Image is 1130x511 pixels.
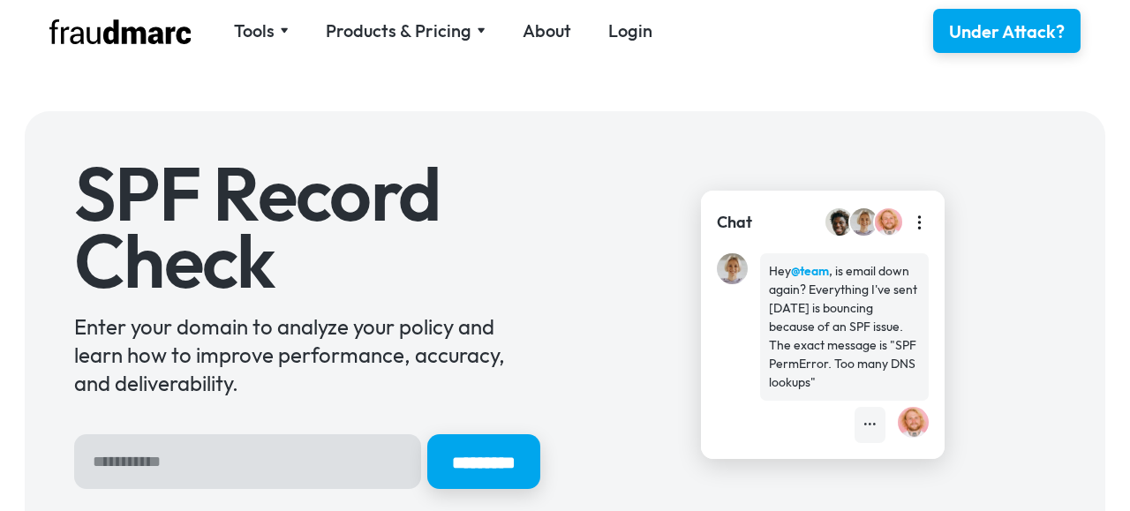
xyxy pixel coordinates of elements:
a: Login [608,19,652,43]
div: Enter your domain to analyze your policy and learn how to improve performance, accuracy, and deli... [74,312,540,397]
div: Tools [234,19,275,43]
div: Hey , is email down again? Everything I've sent [DATE] is bouncing because of an SPF issue. The e... [769,262,920,392]
h1: SPF Record Check [74,161,540,294]
a: About [523,19,571,43]
div: Under Attack? [949,19,1065,44]
div: Chat [717,211,752,234]
div: Tools [234,19,289,43]
strong: @team [791,263,829,279]
form: Hero Sign Up Form [74,434,540,489]
a: Under Attack? [933,9,1081,53]
div: Products & Pricing [326,19,486,43]
div: Products & Pricing [326,19,471,43]
div: ••• [863,416,877,434]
